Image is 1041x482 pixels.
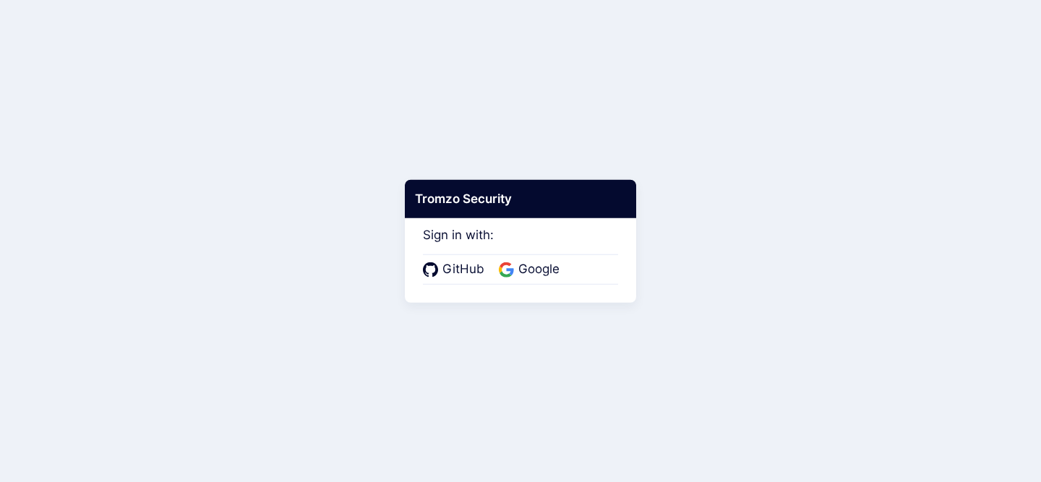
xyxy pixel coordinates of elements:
[514,260,564,279] span: Google
[423,207,618,284] div: Sign in with:
[423,260,489,279] a: GitHub
[499,260,564,279] a: Google
[438,260,489,279] span: GitHub
[405,179,636,218] div: Tromzo Security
